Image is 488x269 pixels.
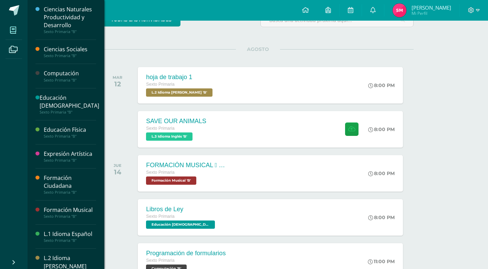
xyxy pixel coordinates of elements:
[146,82,175,87] span: Sexto Primaria
[40,94,99,115] a: Educación [DEMOGRAPHIC_DATA]Sexto Primaria "B"
[146,220,215,229] span: Educación Cristiana 'B'
[44,78,96,83] div: Sexto Primaria "B"
[146,170,175,175] span: Sexto Primaria
[44,158,96,163] div: Sexto Primaria "B"
[146,250,226,257] div: Programación de formularios
[44,45,96,53] div: Ciencias Sociales
[44,69,96,77] div: Computación
[44,150,96,158] div: Expresión Artística
[146,132,193,141] span: L.3 Idioma Inglés 'B'
[44,29,96,34] div: Sexto Primaria "B"
[40,110,99,115] div: Sexto Primaria "B"
[146,162,229,169] div: FORMACIÓN MUSICAL  ALTERACIONES SIMPLES
[44,230,96,238] div: L.1 Idioma Español
[44,6,96,34] a: Ciencias Naturales Productividad y DesarrolloSexto Primaria "B"
[44,150,96,163] a: Expresión ArtísticaSexto Primaria "B"
[146,206,217,213] div: Libros de Ley
[114,168,122,176] div: 14
[40,94,99,110] div: Educación [DEMOGRAPHIC_DATA]
[44,206,96,214] div: Formación Musical
[44,53,96,58] div: Sexto Primaria "B"
[146,258,175,263] span: Sexto Primaria
[146,214,175,219] span: Sexto Primaria
[44,6,96,29] div: Ciencias Naturales Productividad y Desarrollo
[412,4,451,11] span: [PERSON_NAME]
[368,258,395,265] div: 11:00 PM
[368,170,395,176] div: 8:00 PM
[368,82,395,88] div: 8:00 PM
[44,174,96,195] a: Formación CiudadanaSexto Primaria "B"
[44,238,96,243] div: Sexto Primaria "B"
[44,126,96,134] div: Educación Física
[236,46,280,52] span: AGOSTO
[44,206,96,219] a: Formación MusicalSexto Primaria "B"
[146,74,214,81] div: hoja de trabajo 1
[44,214,96,219] div: Sexto Primaria "B"
[368,126,395,132] div: 8:00 PM
[44,45,96,58] a: Ciencias SocialesSexto Primaria "B"
[412,10,451,16] span: Mi Perfil
[146,118,206,125] div: SAVE OUR ANIMALS
[44,126,96,139] a: Educación FísicaSexto Primaria "B"
[146,176,196,185] span: Formación Musical 'B'
[44,190,96,195] div: Sexto Primaria "B"
[44,134,96,139] div: Sexto Primaria "B"
[113,75,122,80] div: MAR
[146,88,212,97] span: L.2 Idioma Maya Kaqchikel 'B'
[113,80,122,88] div: 12
[44,174,96,190] div: Formación Ciudadana
[146,126,175,131] span: Sexto Primaria
[114,163,122,168] div: JUE
[44,69,96,82] a: ComputaciónSexto Primaria "B"
[44,230,96,243] a: L.1 Idioma EspañolSexto Primaria "B"
[368,214,395,220] div: 8:00 PM
[393,3,406,17] img: 16cae42f046f512dec0b9df613f229e7.png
